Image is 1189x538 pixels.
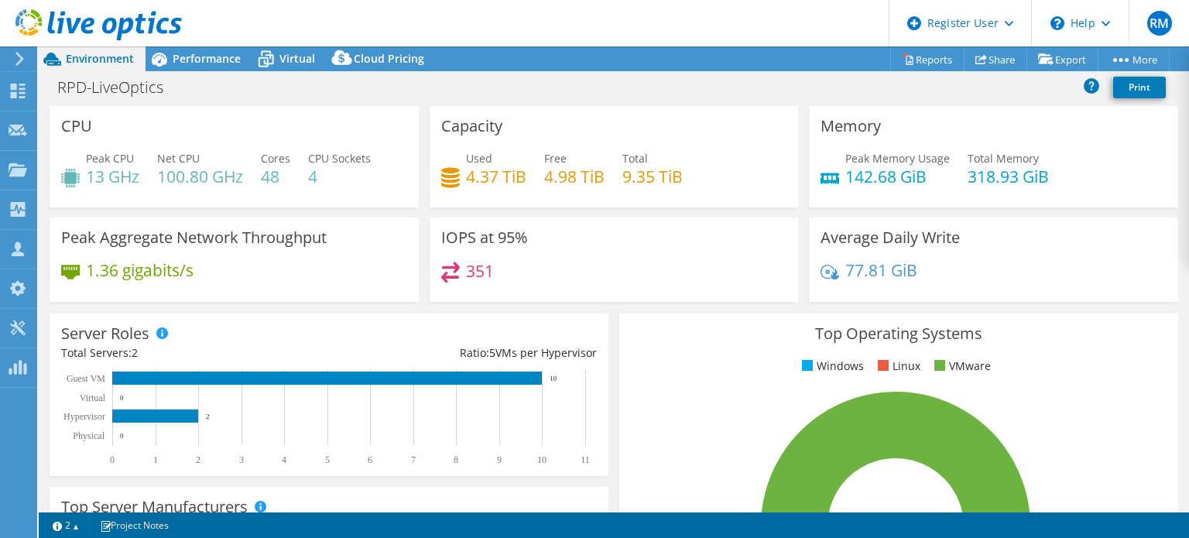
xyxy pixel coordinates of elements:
span: CPU Sockets [308,151,371,166]
h3: Capacity [441,118,502,135]
h4: 1.36 gigabits/s [86,262,194,279]
h4: 318.93 GiB [968,168,1049,185]
text: Physical [73,430,105,441]
text: 2 [206,413,210,420]
h3: Memory [821,118,881,135]
span: Virtual [279,51,315,66]
text: 2 [196,454,200,465]
text: 11 [581,454,590,465]
h4: 9.35 TiB [622,168,683,185]
h3: Top Server Manufacturers [61,499,248,516]
h3: Average Daily Write [821,229,960,246]
span: Total [622,151,648,166]
text: 9 [497,454,502,465]
h3: CPU [61,118,92,135]
h4: 100.80 GHz [157,168,243,185]
a: Share [964,47,1027,71]
text: 0 [120,394,124,402]
text: 6 [368,454,372,465]
h4: 351 [466,262,494,279]
h3: IOPS at 95% [441,229,528,246]
h4: 13 GHz [86,168,139,185]
span: Total Memory [968,151,1039,166]
text: Guest VM [67,373,105,384]
a: Export [1026,47,1098,71]
text: 5 [325,454,330,465]
h3: Server Roles [61,325,149,342]
svg: \n [1050,16,1064,30]
text: Hypervisor [63,411,105,422]
h4: 48 [261,168,290,185]
li: Linux [874,358,920,375]
span: Peak Memory Usage [845,151,950,166]
text: 4 [282,454,286,465]
span: 5 [489,345,495,360]
div: Total Servers: [61,344,329,362]
text: 0 [120,432,124,440]
span: Cloud Pricing [354,51,424,66]
span: Cores [261,151,290,166]
h4: 4.37 TiB [466,168,526,185]
h4: 77.81 GiB [845,262,917,279]
h1: RPD-LiveOptics [50,79,187,96]
span: Free [544,151,567,166]
li: Windows [798,358,864,375]
text: 0 [110,454,115,465]
a: More [1098,47,1170,71]
a: Project Notes [89,516,180,535]
span: Net CPU [157,151,200,166]
span: Environment [66,51,134,66]
text: 10 [537,454,547,465]
text: 3 [239,454,244,465]
span: 2 [132,345,138,360]
a: Reports [890,47,965,71]
span: Peak CPU [86,151,134,166]
h4: 4 [308,168,371,185]
a: Print [1113,77,1166,98]
h3: Top Operating Systems [631,325,1167,342]
text: 7 [411,454,416,465]
text: 8 [454,454,458,465]
h4: 4.98 TiB [544,168,605,185]
div: Ratio: VMs per Hypervisor [329,344,597,362]
text: Virtual [80,392,106,403]
span: Performance [173,51,241,66]
span: RM [1147,11,1172,36]
a: 2 [42,516,90,535]
text: 1 [153,454,158,465]
span: Used [466,151,492,166]
h4: 142.68 GiB [845,168,950,185]
li: VMware [930,358,991,375]
h3: Peak Aggregate Network Throughput [61,229,327,246]
text: 10 [550,375,557,382]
